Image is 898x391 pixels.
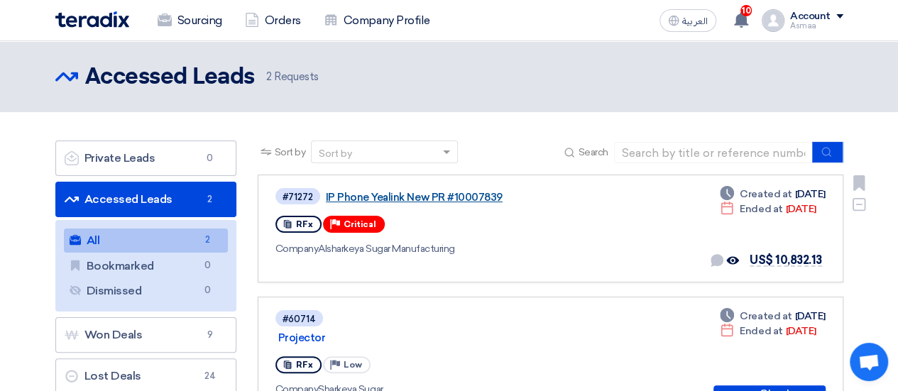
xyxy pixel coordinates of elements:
[682,16,708,26] span: العربية
[202,151,219,165] span: 0
[266,69,319,85] span: Requests
[850,343,888,381] div: Open chat
[202,192,219,206] span: 2
[275,243,319,255] span: Company
[266,70,272,83] span: 2
[740,5,752,16] span: 10
[740,187,792,202] span: Created at
[296,219,313,229] span: RFx
[202,369,219,383] span: 24
[296,360,313,370] span: RFx
[720,187,825,202] div: [DATE]
[344,219,376,229] span: Critical
[85,63,255,92] h2: Accessed Leads
[720,202,816,216] div: [DATE]
[319,146,352,161] div: Sort by
[720,324,816,338] div: [DATE]
[790,22,843,30] div: Asmaa
[275,145,306,160] span: Sort by
[199,233,217,248] span: 2
[275,241,684,256] div: Alsharkeya Sugar Manufacturing
[64,228,228,253] a: All
[55,317,236,353] a: Won Deals9
[199,258,217,273] span: 0
[659,9,716,32] button: العربية
[55,141,236,176] a: Private Leads0
[283,314,316,324] div: #60714
[344,360,362,370] span: Low
[790,11,831,23] div: Account
[234,5,312,36] a: Orders
[740,324,782,338] span: Ended at
[199,283,217,298] span: 0
[762,9,784,32] img: profile_test.png
[326,191,681,204] a: IP Phone Yealink New PR #10007839
[312,5,442,36] a: Company Profile
[740,202,782,216] span: Ended at
[578,145,608,160] span: Search
[64,279,228,303] a: Dismissed
[64,254,228,278] a: Bookmarked
[55,182,236,217] a: Accessed Leads2
[720,309,825,324] div: [DATE]
[55,11,129,28] img: Teradix logo
[614,142,813,163] input: Search by title or reference number
[283,192,313,202] div: #71272
[278,331,633,344] a: Projector
[750,253,822,267] span: US$ 10,832.13
[202,328,219,342] span: 9
[740,309,792,324] span: Created at
[146,5,234,36] a: Sourcing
